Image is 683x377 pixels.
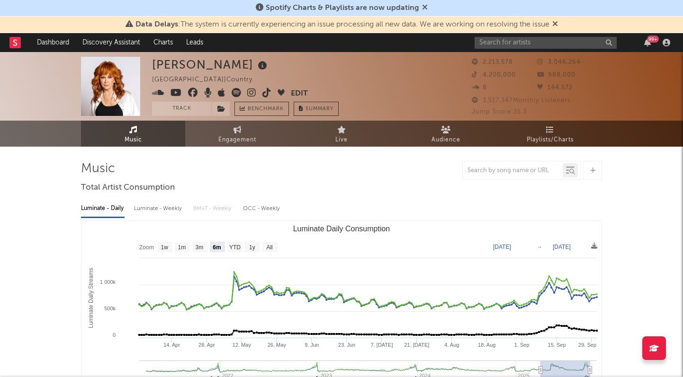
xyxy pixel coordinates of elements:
[30,33,76,52] a: Dashboard
[139,244,154,251] text: Zoom
[493,244,511,250] text: [DATE]
[135,21,549,28] span: : The system is currently experiencing an issue processing all new data. We are working on resolv...
[100,279,116,285] text: 1 000k
[335,134,348,146] span: Live
[498,121,602,147] a: Playlists/Charts
[243,201,281,217] div: OCC - Weekly
[294,102,339,116] button: Summary
[472,109,527,115] span: Jump Score: 35.3
[404,342,429,348] text: 21. [DATE]
[185,121,289,147] a: Engagement
[178,244,186,251] text: 1m
[147,33,180,52] a: Charts
[152,74,263,86] div: [GEOGRAPHIC_DATA] | Country
[180,33,210,52] a: Leads
[537,72,575,78] span: 988,000
[537,85,573,91] span: 144,572
[248,104,284,115] span: Benchmark
[81,182,175,193] span: Total Artist Consumption
[266,244,272,251] text: All
[306,106,333,112] span: Summary
[463,167,563,175] input: Search by song name or URL
[229,244,241,251] text: YTD
[305,342,319,348] text: 9. Jun
[338,342,355,348] text: 23. Jun
[548,342,566,348] text: 15. Sep
[134,201,184,217] div: Luminate - Weekly
[81,201,125,217] div: Luminate - Daily
[472,59,513,65] span: 2,213,578
[472,97,571,104] span: 3,517,347 Monthly Listeners
[249,244,255,251] text: 1y
[266,4,419,12] span: Spotify Charts & Playlists are now updating
[644,39,651,46] button: 99+
[125,134,142,146] span: Music
[213,244,221,251] text: 6m
[444,342,459,348] text: 4. Aug
[472,72,516,78] span: 4,200,000
[537,244,542,250] text: →
[152,102,211,116] button: Track
[196,244,204,251] text: 3m
[422,4,428,12] span: Dismiss
[475,37,617,49] input: Search for artists
[104,306,116,311] text: 500k
[198,342,215,348] text: 28. Apr
[218,134,256,146] span: Engagement
[553,244,571,250] text: [DATE]
[478,342,495,348] text: 18. Aug
[578,342,596,348] text: 29. Sep
[431,134,460,146] span: Audience
[514,342,530,348] text: 1. Sep
[647,35,659,43] div: 99 +
[88,268,94,328] text: Luminate Daily Streams
[371,342,393,348] text: 7. [DATE]
[163,342,180,348] text: 14. Apr
[394,121,498,147] a: Audience
[152,57,270,72] div: [PERSON_NAME]
[234,102,289,116] a: Benchmark
[552,21,558,28] span: Dismiss
[113,332,116,338] text: 0
[268,342,287,348] text: 26. May
[81,121,185,147] a: Music
[161,244,169,251] text: 1w
[289,121,394,147] a: Live
[291,88,308,100] button: Edit
[135,21,178,28] span: Data Delays
[472,85,487,91] span: 8
[527,134,574,146] span: Playlists/Charts
[537,59,581,65] span: 3,046,264
[76,33,147,52] a: Discovery Assistant
[293,225,390,233] text: Luminate Daily Consumption
[233,342,252,348] text: 12. May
